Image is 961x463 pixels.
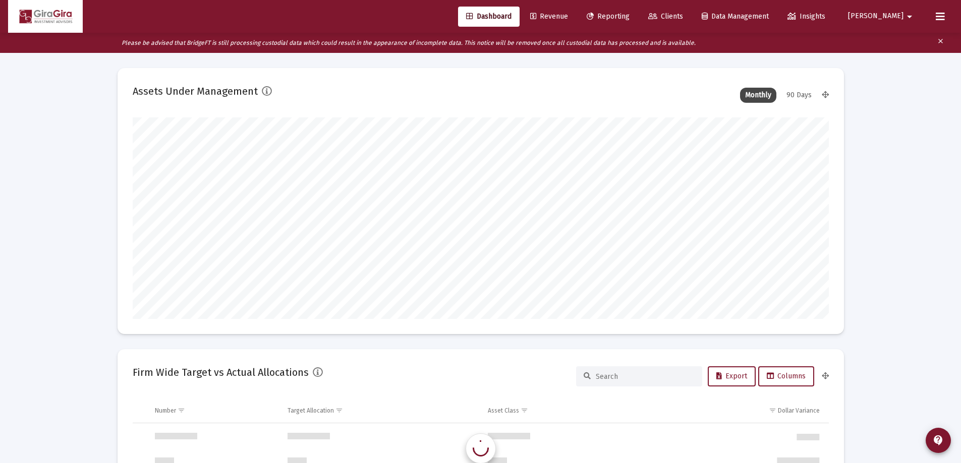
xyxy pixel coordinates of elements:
span: Insights [787,12,825,21]
span: Export [716,372,747,380]
mat-icon: arrow_drop_down [903,7,916,27]
span: Show filter options for column 'Dollar Variance' [769,407,776,414]
span: Clients [648,12,683,21]
div: Dollar Variance [778,407,820,415]
span: Data Management [702,12,769,21]
div: Asset Class [488,407,519,415]
span: [PERSON_NAME] [848,12,903,21]
td: Column Asset Class [481,399,636,423]
a: Revenue [522,7,576,27]
mat-icon: clear [937,35,944,50]
span: Revenue [530,12,568,21]
div: 90 Days [781,88,817,103]
button: [PERSON_NAME] [836,6,928,26]
span: Show filter options for column 'Number' [178,407,185,414]
span: Show filter options for column 'Asset Class' [521,407,528,414]
span: Dashboard [466,12,512,21]
td: Column Number [148,399,281,423]
div: Number [155,407,176,415]
a: Clients [640,7,691,27]
a: Insights [779,7,833,27]
span: Reporting [587,12,630,21]
h2: Assets Under Management [133,83,258,99]
div: Target Allocation [288,407,334,415]
h2: Firm Wide Target vs Actual Allocations [133,364,309,380]
button: Columns [758,366,814,386]
a: Dashboard [458,7,520,27]
a: Reporting [579,7,638,27]
mat-icon: contact_support [932,434,944,446]
td: Column Target Allocation [280,399,481,423]
a: Data Management [694,7,777,27]
td: Column Dollar Variance [636,399,828,423]
input: Search [596,372,695,381]
span: Show filter options for column 'Target Allocation' [335,407,343,414]
span: Columns [767,372,806,380]
img: Dashboard [16,7,75,27]
div: Monthly [740,88,776,103]
i: Please be advised that BridgeFT is still processing custodial data which could result in the appe... [122,39,696,46]
button: Export [708,366,756,386]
